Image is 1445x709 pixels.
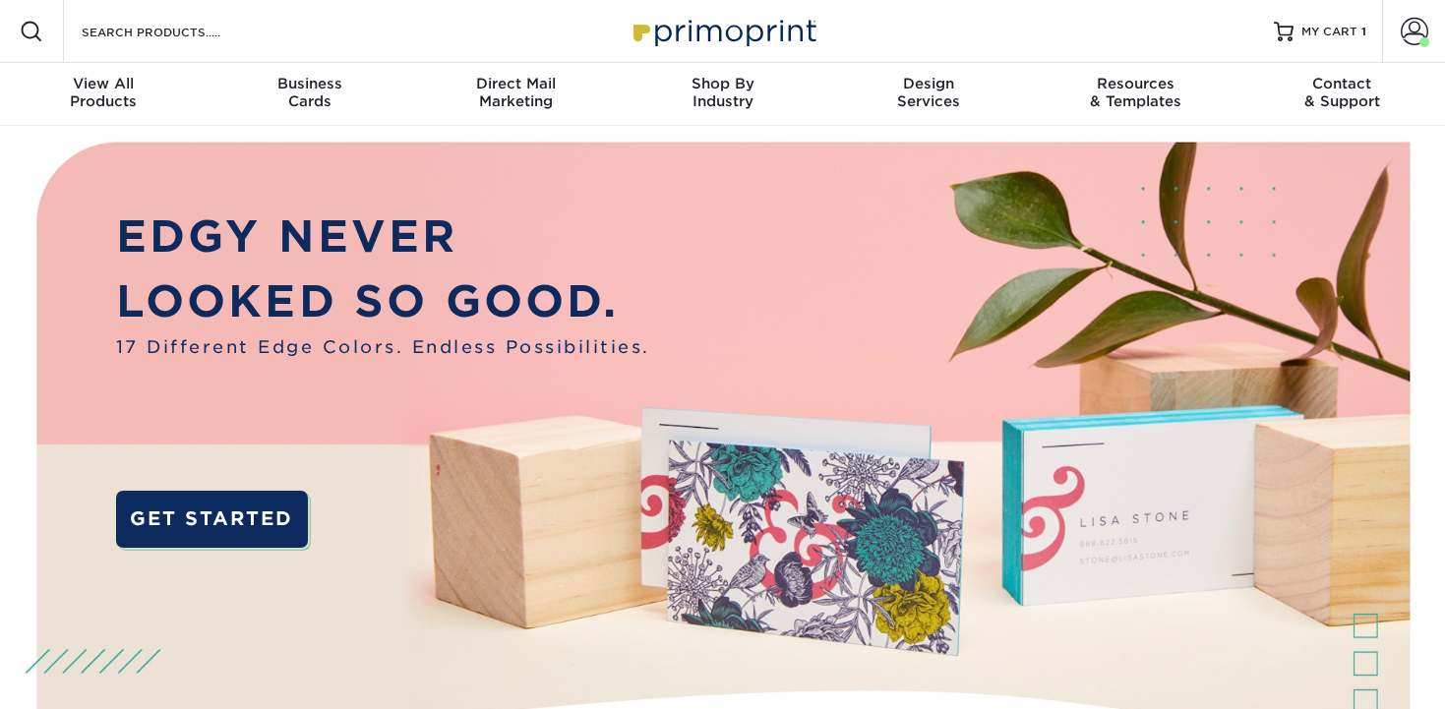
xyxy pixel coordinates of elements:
[825,63,1032,126] a: DesignServices
[207,63,413,126] a: BusinessCards
[625,10,821,52] img: Primoprint
[620,75,826,110] div: Industry
[825,75,1032,110] div: Services
[80,20,271,43] input: SEARCH PRODUCTS.....
[1238,63,1445,126] a: Contact& Support
[1032,75,1238,110] div: & Templates
[620,75,826,92] span: Shop By
[413,75,620,92] span: Direct Mail
[207,75,413,92] span: Business
[1361,25,1366,38] span: 1
[207,75,413,110] div: Cards
[413,63,620,126] a: Direct MailMarketing
[1238,75,1445,92] span: Contact
[825,75,1032,92] span: Design
[116,491,308,548] a: GET STARTED
[1032,63,1238,126] a: Resources& Templates
[620,63,826,126] a: Shop ByIndustry
[116,334,650,360] span: 17 Different Edge Colors. Endless Possibilities.
[1032,75,1238,92] span: Resources
[1238,75,1445,110] div: & Support
[413,75,620,110] div: Marketing
[1301,24,1357,40] span: MY CART
[116,269,650,334] p: LOOKED SO GOOD.
[116,205,650,269] p: EDGY NEVER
